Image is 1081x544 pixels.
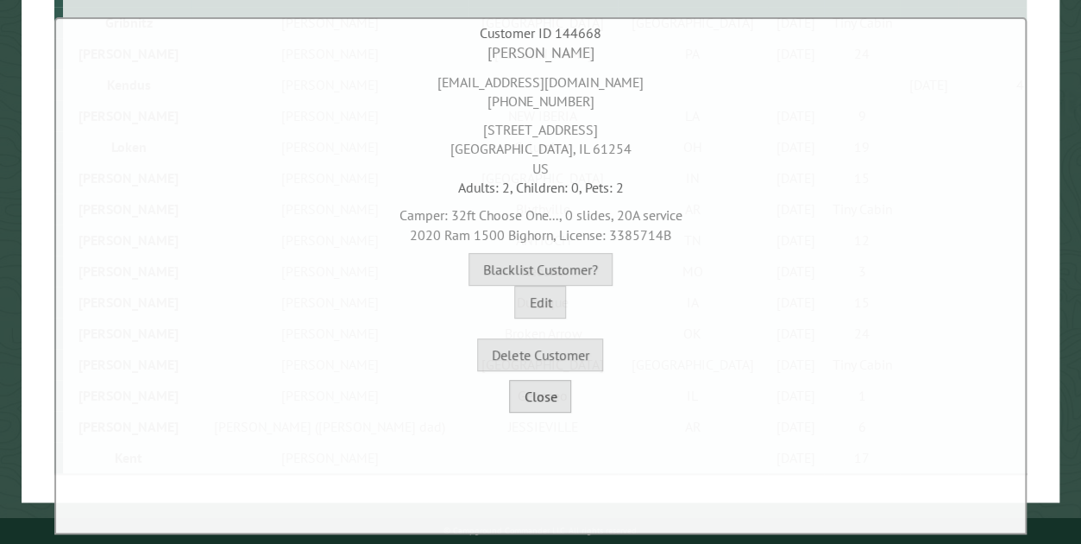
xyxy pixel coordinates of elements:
[60,23,1021,42] div: Customer ID 144668
[468,253,613,286] button: Blacklist Customer?
[824,7,900,38] td: Tiny Cabin
[477,338,603,371] button: Delete Customer
[60,64,1021,111] div: [EMAIL_ADDRESS][DOMAIN_NAME] [PHONE_NUMBER]
[770,14,821,31] div: [DATE]
[468,7,618,38] td: [GEOGRAPHIC_DATA]
[410,226,671,244] span: 2020 Ram 1500 Bighorn, License: 3385714B
[443,525,638,536] small: © Campground Commander LLC. All rights reserved.
[191,7,468,38] td: [PERSON_NAME]
[63,7,192,38] td: Gribnitz
[60,111,1021,178] div: [STREET_ADDRESS] [GEOGRAPHIC_DATA], IL 61254 US
[509,380,571,413] button: Close
[60,178,1021,197] div: Adults: 2, Children: 0, Pets: 2
[618,7,768,38] td: [GEOGRAPHIC_DATA]
[60,42,1021,64] div: [PERSON_NAME]
[60,197,1021,244] div: Camper: 32ft Choose One..., 0 slides, 20A service
[514,286,566,319] button: Edit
